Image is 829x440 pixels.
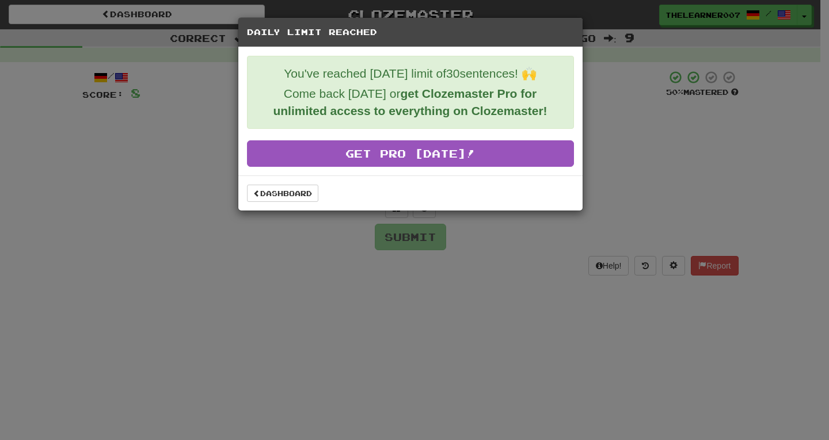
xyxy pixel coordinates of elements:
p: You've reached [DATE] limit of 30 sentences! 🙌 [256,65,565,82]
p: Come back [DATE] or [256,85,565,120]
h5: Daily Limit Reached [247,26,574,38]
strong: get Clozemaster Pro for unlimited access to everything on Clozemaster! [273,87,547,117]
a: Get Pro [DATE]! [247,140,574,167]
a: Dashboard [247,185,318,202]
